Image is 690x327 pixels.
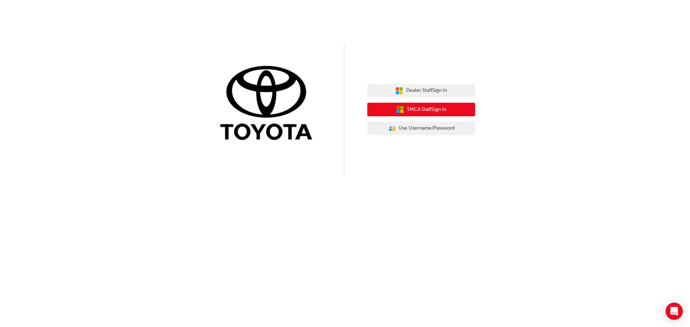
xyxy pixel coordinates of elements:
[367,122,475,135] button: Use Username/Password
[666,303,683,320] div: Open Intercom Messenger
[399,124,455,132] span: Use Username/Password
[407,106,446,114] span: TMCA Staff Sign In
[406,87,447,95] span: Dealer Staff Sign In
[367,84,475,98] button: Dealer StaffSign In
[367,103,475,116] button: TMCA StaffSign In
[215,64,323,144] img: Trak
